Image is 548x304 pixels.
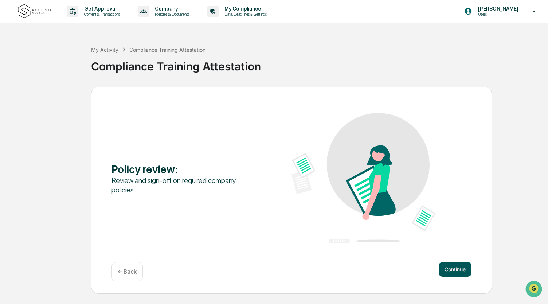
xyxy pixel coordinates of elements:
[17,4,52,19] img: logo
[124,58,133,66] button: Start new chat
[25,55,120,63] div: Start new chat
[525,280,544,300] iframe: Open customer support
[53,92,59,98] div: 🗄️
[111,176,255,195] div: Review and sign-off on required company policies.
[219,6,270,12] p: My Compliance
[78,6,124,12] p: Get Approval
[15,91,47,99] span: Preclearance
[7,15,133,27] p: How can we help?
[51,123,88,129] a: Powered byPylon
[7,106,13,112] div: 🔎
[129,47,205,53] div: Compliance Training Attestation
[472,12,522,17] p: Users
[219,12,270,17] p: Data, Deadlines & Settings
[149,6,193,12] p: Company
[78,12,124,17] p: Content & Transactions
[4,102,49,116] a: 🔎Data Lookup
[73,123,88,129] span: Pylon
[111,163,255,176] div: Policy review :
[50,89,93,102] a: 🗄️Attestations
[149,12,193,17] p: Policies & Documents
[118,268,137,275] p: ← Back
[4,89,50,102] a: 🖐️Preclearance
[25,63,92,69] div: We're available if you need us!
[7,92,13,98] div: 🖐️
[439,262,471,277] button: Continue
[291,113,435,243] img: Policy review
[7,55,20,69] img: 1746055101610-c473b297-6a78-478c-a979-82029cc54cd1
[60,91,90,99] span: Attestations
[91,47,118,53] div: My Activity
[91,54,544,73] div: Compliance Training Attestation
[15,105,46,113] span: Data Lookup
[472,6,522,12] p: [PERSON_NAME]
